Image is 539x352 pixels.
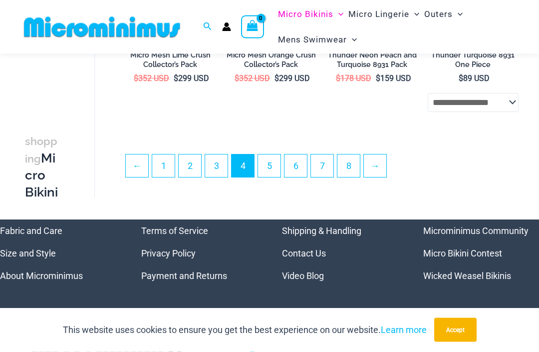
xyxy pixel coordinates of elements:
a: Page 8 [337,155,360,177]
a: Page 1 [152,155,175,177]
a: Microminimus Community [423,226,529,236]
h3: Micro Bikinis [25,133,59,218]
a: Micro Bikini Contest [423,248,502,259]
span: Outers [424,1,453,27]
a: Page 7 [311,155,333,177]
a: Micro Mesh Lime Crush Collector’s Pack [125,51,216,73]
p: This website uses cookies to ensure you get the best experience on our website. [63,322,427,337]
bdi: 89 USD [459,74,490,83]
a: Terms of Service [141,226,208,236]
a: Search icon link [203,21,212,33]
nav: Product Pagination [125,154,519,183]
a: Video Blog [282,271,324,281]
nav: Menu [282,220,398,287]
a: Account icon link [222,22,231,31]
h2: Micro Mesh Orange Crush Collector’s Pack [226,51,316,69]
span: Page 4 [232,155,254,177]
span: Mens Swimwear [278,27,347,52]
aside: Footer Widget 2 [141,220,258,287]
span: $ [235,74,239,83]
span: $ [134,74,138,83]
a: OutersMenu ToggleMenu Toggle [422,1,465,27]
a: View Shopping Cart, empty [241,15,264,38]
a: Page 5 [258,155,280,177]
span: Micro Lingerie [348,1,409,27]
a: Micro BikinisMenu ToggleMenu Toggle [275,1,346,27]
a: Page 3 [205,155,228,177]
span: Micro Bikinis [278,1,333,27]
a: Mens SwimwearMenu ToggleMenu Toggle [275,27,359,52]
h2: Micro Mesh Lime Crush Collector’s Pack [125,51,216,69]
button: Accept [434,318,477,342]
a: Contact Us [282,248,326,259]
a: Micro Mesh Orange Crush Collector’s Pack [226,51,316,73]
bdi: 299 USD [174,74,209,83]
span: Menu Toggle [347,27,357,52]
a: Thunder Turquoise 8931 One Piece [428,51,519,73]
a: Learn more [381,324,427,335]
a: → [364,155,386,177]
span: shopping [25,135,57,165]
aside: Footer Widget 3 [282,220,398,287]
a: Privacy Policy [141,248,196,259]
span: Menu Toggle [453,1,463,27]
a: ← [126,155,148,177]
span: Menu Toggle [409,1,419,27]
h2: Thunder Turquoise 8931 One Piece [428,51,519,69]
nav: Menu [141,220,258,287]
a: Thunder Neon Peach and Turquoise 8931 Pack [327,51,418,73]
a: Payment and Returns [141,271,227,281]
bdi: 299 USD [274,74,310,83]
a: Wicked Weasel Bikinis [423,271,511,281]
bdi: 159 USD [376,74,411,83]
span: Menu Toggle [333,1,343,27]
span: $ [459,74,463,83]
bdi: 178 USD [336,74,371,83]
span: $ [376,74,380,83]
a: Page 2 [179,155,201,177]
img: MM SHOP LOGO FLAT [20,16,184,38]
a: Page 6 [284,155,307,177]
span: $ [274,74,279,83]
h2: Thunder Neon Peach and Turquoise 8931 Pack [327,51,418,69]
bdi: 352 USD [235,74,270,83]
span: $ [174,74,178,83]
a: Micro LingerieMenu ToggleMenu Toggle [346,1,422,27]
a: Shipping & Handling [282,226,361,236]
bdi: 352 USD [134,74,169,83]
span: $ [336,74,340,83]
